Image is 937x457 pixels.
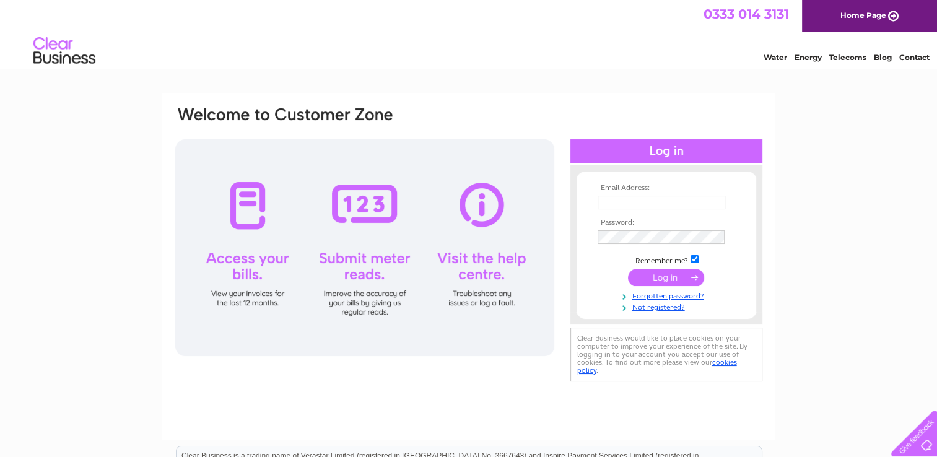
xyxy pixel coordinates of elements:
[570,328,762,381] div: Clear Business would like to place cookies on your computer to improve your experience of the sit...
[598,300,738,312] a: Not registered?
[829,53,866,62] a: Telecoms
[899,53,930,62] a: Contact
[795,53,822,62] a: Energy
[595,184,738,193] th: Email Address:
[33,32,96,70] img: logo.png
[177,7,762,60] div: Clear Business is a trading name of Verastar Limited (registered in [GEOGRAPHIC_DATA] No. 3667643...
[704,6,789,22] a: 0333 014 3131
[874,53,892,62] a: Blog
[577,358,737,375] a: cookies policy
[628,269,704,286] input: Submit
[595,219,738,227] th: Password:
[764,53,787,62] a: Water
[595,253,738,266] td: Remember me?
[598,289,738,301] a: Forgotten password?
